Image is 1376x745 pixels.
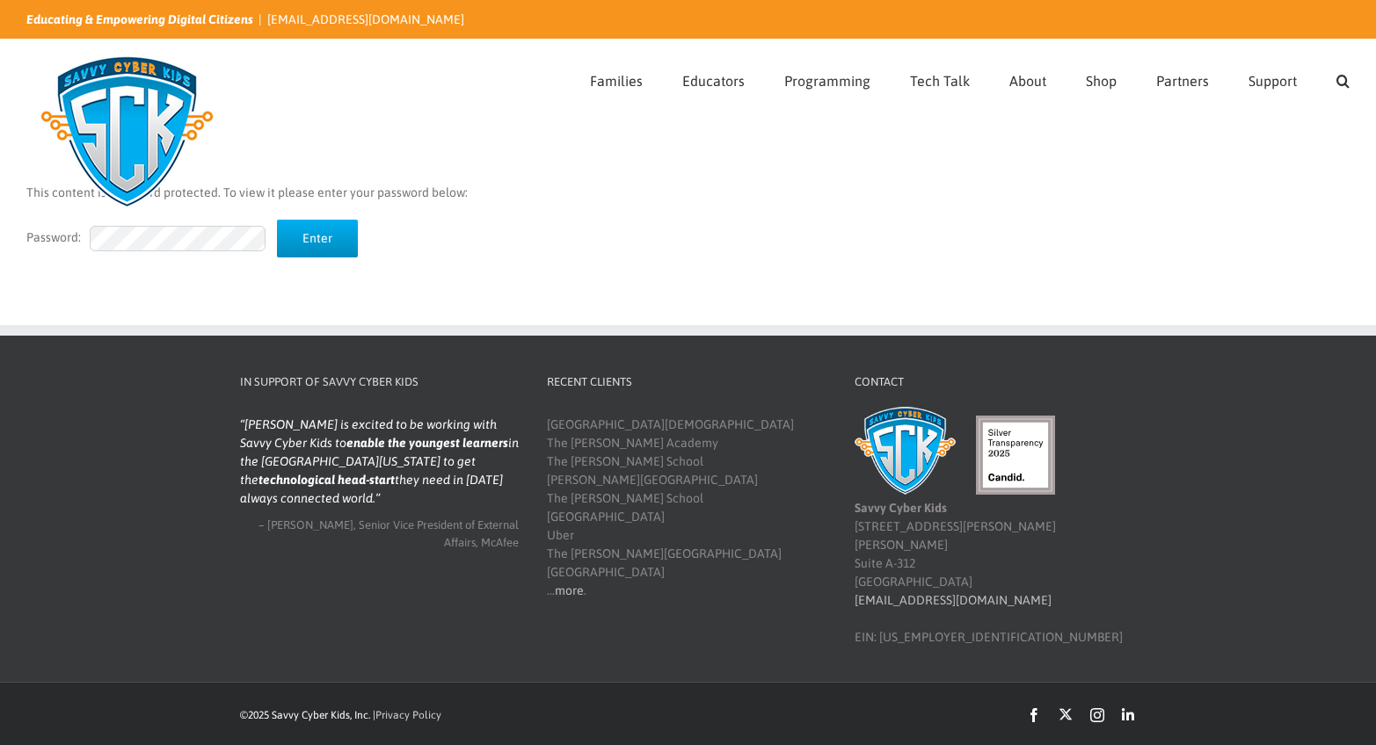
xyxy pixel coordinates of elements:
span: Shop [1086,74,1117,88]
span: About [1009,74,1046,88]
span: McAfee [481,536,519,549]
a: Educators [682,40,745,117]
span: Tech Talk [910,74,970,88]
strong: enable the youngest learners [346,436,508,450]
img: Savvy Cyber Kids Logo [26,44,228,220]
h4: Recent Clients [547,373,826,391]
span: [PERSON_NAME] [267,518,353,532]
input: Enter [277,220,358,257]
label: Password: [26,230,274,244]
input: Password: [90,226,266,251]
nav: Main Menu [590,40,1350,117]
img: Savvy Cyber Kids [855,407,956,495]
a: Instagram [1090,708,1104,722]
strong: technological head-start [258,473,395,487]
a: LinkedIn [1122,708,1134,722]
a: [EMAIL_ADDRESS][DOMAIN_NAME] [267,12,464,26]
a: X [1059,707,1073,721]
span: Support [1249,74,1297,88]
span: Educators [682,74,745,88]
span: Programming [784,74,870,88]
div: [STREET_ADDRESS][PERSON_NAME][PERSON_NAME] Suite A-312 [GEOGRAPHIC_DATA] EIN: [US_EMPLOYER_IDENTI... [855,416,1134,647]
blockquote: [PERSON_NAME] is excited to be working with Savvy Cyber Kids to in the [GEOGRAPHIC_DATA][US_STATE... [240,416,520,508]
a: Search [1336,40,1350,117]
a: Programming [784,40,870,117]
div: [GEOGRAPHIC_DATA][DEMOGRAPHIC_DATA] The [PERSON_NAME] Academy The [PERSON_NAME] School [PERSON_NA... [547,416,826,600]
a: Support [1249,40,1297,117]
span: Senior Vice President of External Affairs [359,518,519,549]
a: Tech Talk [910,40,970,117]
a: Facebook [1027,708,1041,722]
a: [EMAIL_ADDRESS][DOMAIN_NAME] [855,593,1052,607]
i: Educating & Empowering Digital Citizens [26,12,253,26]
a: About [1009,40,1046,117]
a: Partners [1156,40,1209,117]
a: more [555,583,584,597]
a: Families [590,40,643,117]
span: Partners [1156,74,1209,88]
span: Families [590,74,643,88]
img: candid-seal-silver-2025.svg [976,416,1055,495]
a: Shop [1086,40,1117,117]
b: Savvy Cyber Kids [855,501,947,515]
div: ©2025 Savvy Cyber Kids, Inc. | [240,707,776,723]
h4: Contact [855,373,1134,391]
p: This content is password protected. To view it please enter your password below: [26,184,1350,202]
h4: In Support of Savvy Cyber Kids [240,373,520,391]
a: Privacy Policy [375,709,441,721]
